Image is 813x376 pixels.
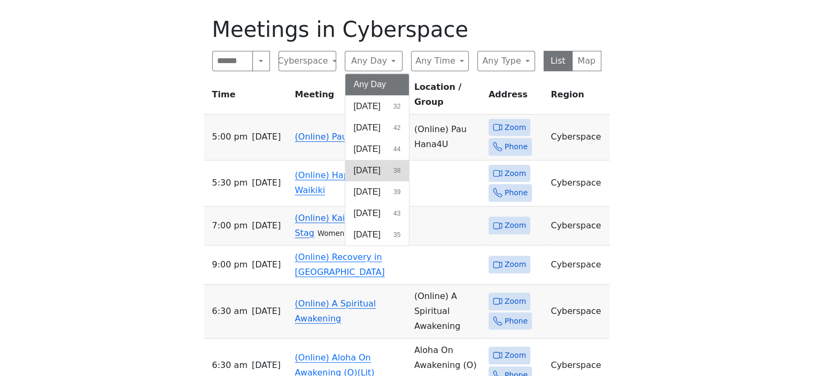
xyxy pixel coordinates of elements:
[295,170,383,195] a: (Online) Happy Hour Waikiki
[410,114,484,160] td: (Online) Pau Hana4U
[295,298,376,324] a: (Online) A Spiritual Awakening
[252,358,281,373] span: [DATE]
[505,295,526,308] span: Zoom
[505,167,526,180] span: Zoom
[212,17,601,42] h1: Meetings in Cyberspace
[345,224,409,245] button: [DATE]35 results
[252,257,281,272] span: [DATE]
[505,186,528,199] span: Phone
[354,186,381,198] span: [DATE]
[393,230,400,240] span: 35 results
[212,218,248,233] span: 7:00 PM
[505,140,528,154] span: Phone
[410,285,484,339] td: (Online) A Spiritual Awakening
[505,219,526,232] span: Zoom
[354,164,381,177] span: [DATE]
[295,132,384,142] a: (Online) Pau Hana4U
[393,123,400,133] span: 42 results
[393,187,400,197] span: 39 results
[252,218,281,233] span: [DATE]
[345,74,409,95] button: Any Day
[345,117,409,139] button: [DATE]42 results
[393,209,400,218] span: 43 results
[546,245,609,285] td: Cyberspace
[212,304,247,319] span: 6:30 AM
[212,51,253,71] input: Search
[477,51,535,71] button: Any Type
[212,257,248,272] span: 9:00 PM
[546,114,609,160] td: Cyberspace
[546,206,609,245] td: Cyberspace
[505,121,526,134] span: Zoom
[393,102,400,111] span: 32 results
[252,304,281,319] span: [DATE]
[252,129,281,144] span: [DATE]
[345,181,409,203] button: [DATE]39 results
[505,258,526,271] span: Zoom
[345,160,409,181] button: [DATE]38 results
[345,96,409,117] button: [DATE]32 results
[546,285,609,339] td: Cyberspace
[318,229,344,237] small: Women
[204,80,291,114] th: Time
[212,129,248,144] span: 5:00 PM
[393,144,400,154] span: 44 results
[295,252,385,277] a: (Online) Recovery in [GEOGRAPHIC_DATA]
[295,213,398,238] a: (Online) Kailua Womens Stag
[505,349,526,362] span: Zoom
[345,139,409,160] button: [DATE]44 results
[252,51,269,71] button: Search
[354,228,381,241] span: [DATE]
[212,358,247,373] span: 6:30 AM
[354,207,381,220] span: [DATE]
[354,121,381,134] span: [DATE]
[252,175,281,190] span: [DATE]
[345,73,410,246] div: Any Day
[484,80,547,114] th: Address
[354,100,381,113] span: [DATE]
[345,51,402,71] button: Any Day
[354,143,381,156] span: [DATE]
[291,80,410,114] th: Meeting
[546,80,609,114] th: Region
[345,203,409,224] button: [DATE]43 results
[505,314,528,328] span: Phone
[544,51,573,71] button: List
[411,51,469,71] button: Any Time
[572,51,601,71] button: Map
[393,166,400,175] span: 38 results
[546,160,609,206] td: Cyberspace
[278,51,336,71] button: Cyberspace
[212,175,248,190] span: 5:30 PM
[410,80,484,114] th: Location / Group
